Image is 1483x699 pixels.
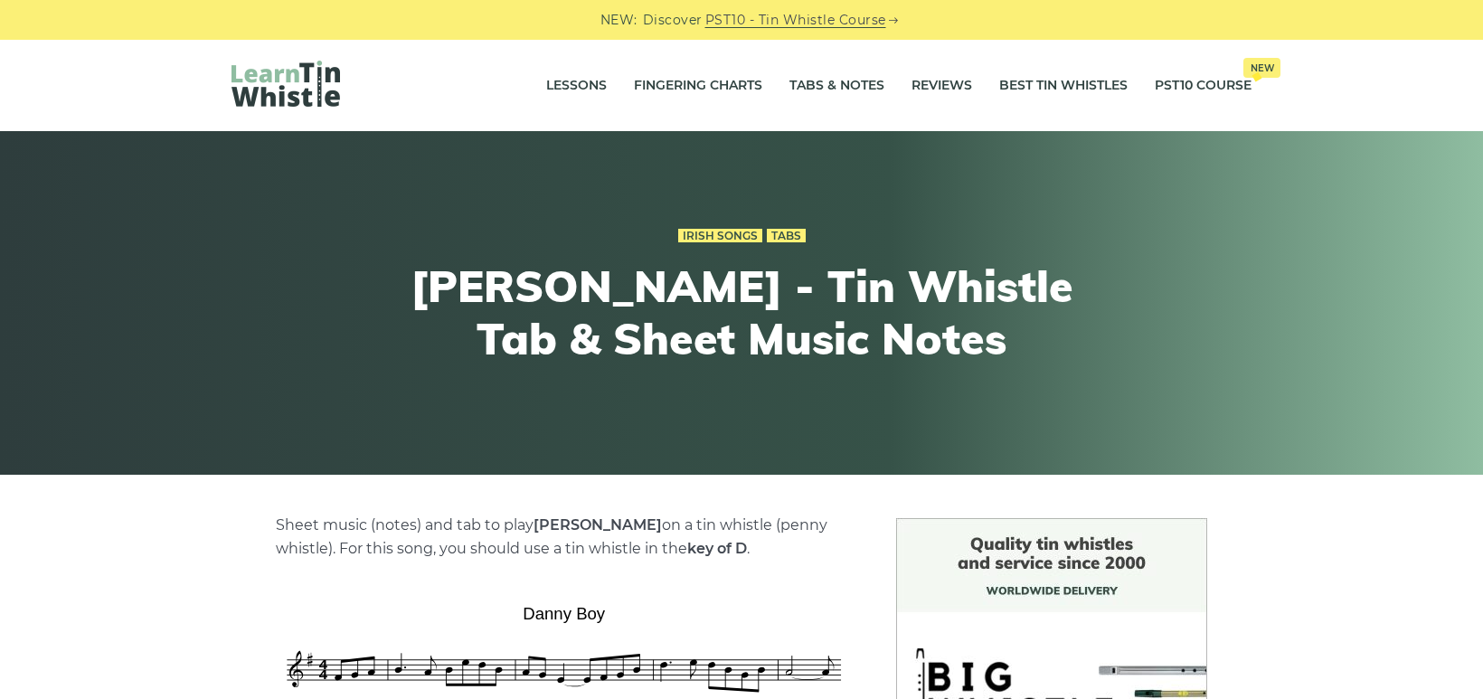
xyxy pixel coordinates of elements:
strong: key of D [687,540,747,557]
a: Best Tin Whistles [999,63,1128,109]
p: Sheet music (notes) and tab to play on a tin whistle (penny whistle). For this song, you should u... [276,514,853,561]
a: Reviews [912,63,972,109]
a: Irish Songs [678,229,762,243]
a: PST10 CourseNew [1155,63,1252,109]
a: Fingering Charts [634,63,762,109]
a: Tabs & Notes [789,63,884,109]
h1: [PERSON_NAME] - Tin Whistle Tab & Sheet Music Notes [409,260,1074,364]
strong: [PERSON_NAME] [534,516,662,534]
img: LearnTinWhistle.com [231,61,340,107]
a: Lessons [546,63,607,109]
a: Tabs [767,229,806,243]
span: New [1243,58,1280,78]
